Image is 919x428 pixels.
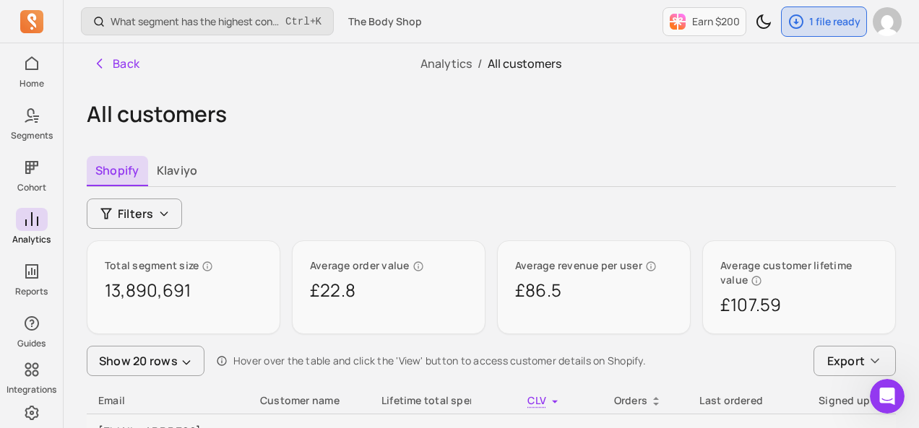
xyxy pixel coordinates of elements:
button: The Body Shop [340,9,431,35]
p: Average order value [310,258,467,273]
p: Guides [17,338,46,349]
button: 1 file ready [781,6,867,37]
p: Segments [11,130,53,141]
button: Earn $200 [663,7,746,36]
span: / [472,56,488,71]
span: Export [827,352,865,370]
div: Signed up [786,393,884,408]
button: Guides [16,309,48,352]
button: Toggle dark mode [749,7,778,36]
p: Customer name [260,393,358,408]
button: Show 20 rows [87,346,204,376]
p: Total segment size [105,258,262,273]
p: £86.5 [515,279,673,302]
iframe: Intercom live chat [870,379,905,414]
h1: All customers [87,101,896,127]
span: The Body Shop [348,14,422,29]
p: Integrations [7,384,56,396]
button: Klaviyo [148,156,207,185]
span: All customers [488,56,561,71]
span: + [285,14,322,29]
kbd: K [316,16,322,27]
p: What segment has the highest conversion rate in a campaign? [111,14,280,29]
p: Analytics [12,234,51,245]
img: avatar [873,7,902,36]
span: Filters [118,205,154,222]
button: What segment has the highest conversion rate in a campaign?Ctrl+K [81,7,334,35]
kbd: Ctrl [285,14,310,29]
p: Hover over the table and click the 'View' button to access customer details on Shopify. [233,354,646,368]
p: £107.59 [720,293,878,316]
div: Orders [584,393,662,408]
span: CLV [527,393,546,407]
p: Earn $200 [692,14,740,29]
p: £22.8 [310,279,467,302]
div: Last ordered [685,393,763,408]
button: Filters [87,198,182,229]
p: Average revenue per user [515,258,673,273]
div: Email [98,393,237,408]
p: Average customer lifetime value [720,258,878,287]
p: Home [20,78,44,89]
p: Reports [15,286,48,297]
a: Analytics [420,56,472,71]
button: Back [87,49,146,78]
p: 1 file ready [809,14,860,29]
p: Cohort [17,182,46,193]
button: Shopify [87,156,148,186]
p: 13,890,691 [105,279,262,302]
div: Lifetime total spent [381,393,459,408]
button: Export [814,346,896,376]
